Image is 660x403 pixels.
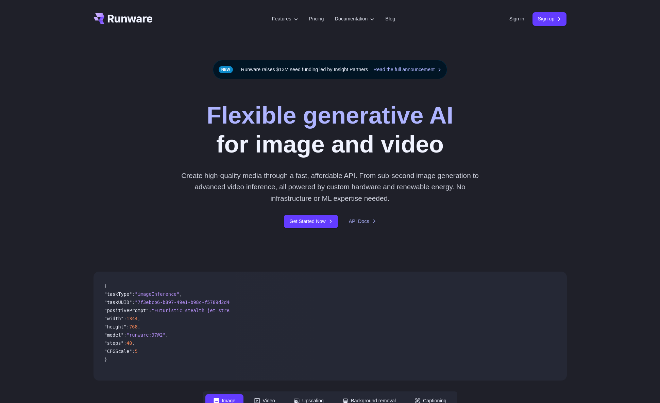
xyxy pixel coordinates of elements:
a: Read the full announcement [373,66,441,74]
h1: for image and video [207,101,453,159]
span: : [124,332,126,338]
a: Sign up [532,12,567,26]
a: Get Started Now [284,215,338,228]
span: "taskUUID" [104,300,132,305]
a: API Docs [349,217,376,225]
span: "steps" [104,340,124,346]
strong: Flexible generative AI [207,102,453,129]
span: "CFGScale" [104,349,132,354]
span: "width" [104,316,124,321]
span: } [104,357,107,362]
span: "model" [104,332,124,338]
span: : [124,316,126,321]
span: "taskType" [104,291,132,297]
span: , [138,316,140,321]
span: , [179,291,182,297]
span: : [124,340,126,346]
span: "height" [104,324,126,329]
label: Documentation [335,15,375,23]
span: "runware:97@2" [126,332,166,338]
span: { [104,283,107,289]
a: Sign in [509,15,524,23]
span: 40 [126,340,132,346]
span: : [132,300,135,305]
span: : [149,308,151,313]
a: Go to / [94,13,153,24]
span: "imageInference" [135,291,180,297]
span: "positivePrompt" [104,308,149,313]
p: Create high-quality media through a fast, affordable API. From sub-second image generation to adv... [179,170,481,204]
span: : [132,349,135,354]
span: 1344 [126,316,138,321]
span: "7f3ebcb6-b897-49e1-b98c-f5789d2d40d7" [135,300,241,305]
div: Runware raises $13M seed funding led by Insight Partners [213,60,447,79]
span: , [138,324,140,329]
span: : [126,324,129,329]
span: , [132,340,135,346]
span: , [166,332,168,338]
a: Blog [385,15,395,23]
a: Pricing [309,15,324,23]
label: Features [272,15,298,23]
span: 768 [129,324,138,329]
span: "Futuristic stealth jet streaking through a neon-lit cityscape with glowing purple exhaust" [152,308,405,313]
span: 5 [135,349,138,354]
span: : [132,291,135,297]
